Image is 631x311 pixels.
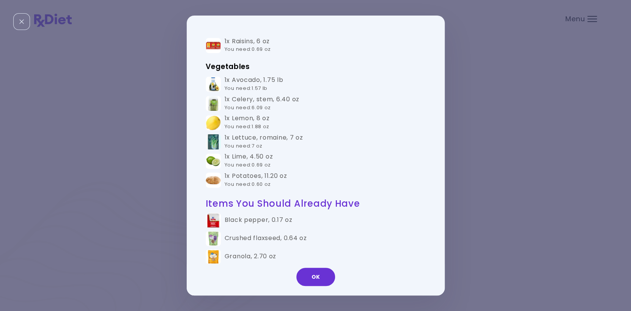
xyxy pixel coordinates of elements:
[296,268,335,286] button: OK
[225,253,277,261] div: Granola , 2.70 oz
[225,153,273,169] div: 1x Lime , 4.50 oz
[225,134,303,150] div: 1x Lettuce, romaine , 7 oz
[13,13,30,30] div: Close
[225,216,293,224] div: Black pepper , 0.17 oz
[225,142,263,149] span: You need : 7 oz
[206,198,426,209] h2: Items You Should Already Have
[225,76,283,93] div: 1x Avocado , 1.75 lb
[225,181,271,188] span: You need : 0.60 oz
[206,61,426,73] h3: Vegetables
[225,123,270,130] span: You need : 1.88 oz
[225,85,268,92] span: You need : 1.57 lb
[225,161,271,168] span: You need : 0.69 oz
[225,38,271,54] div: 1x Raisins , 6 oz
[225,96,299,112] div: 1x Celery, stem , 6.40 oz
[225,115,270,131] div: 1x Lemon , 8 oz
[225,46,271,53] span: You need : 0.69 oz
[225,104,271,111] span: You need : 6.09 oz
[225,234,307,242] div: Crushed flaxseed , 0.64 oz
[225,172,287,188] div: 1x Potatoes , 11.20 oz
